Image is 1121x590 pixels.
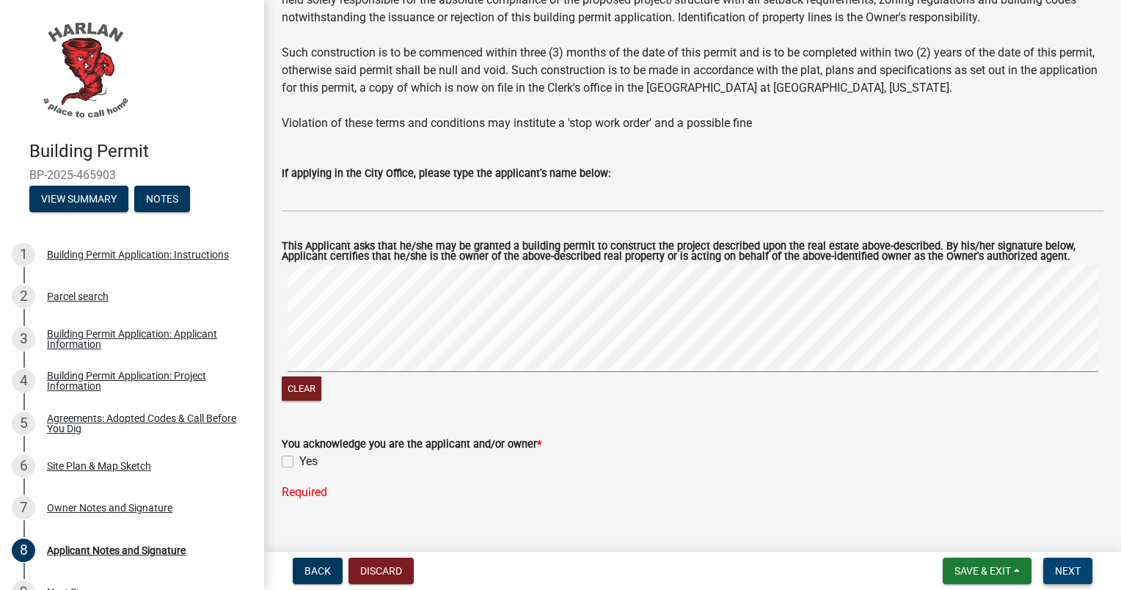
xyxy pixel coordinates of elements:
button: Save & Exit [943,558,1031,584]
div: 7 [12,496,35,520]
span: Back [304,565,331,577]
button: Notes [134,186,190,212]
label: You acknowledge you are the applicant and/or owner [282,440,541,450]
wm-modal-confirm: Notes [134,194,190,205]
div: 5 [12,412,35,435]
button: Clear [282,376,321,401]
div: Building Permit Application: Project Information [47,371,241,391]
div: Site Plan & Map Sketch [47,461,151,471]
button: View Summary [29,186,128,212]
div: Applicant Notes and Signature [47,545,186,556]
span: Save & Exit [954,565,1011,577]
label: If applying in the City Office, please type the applicant's name below: [282,169,610,179]
div: 3 [12,327,35,351]
label: Yes [299,453,318,470]
span: Next [1055,565,1081,577]
h4: Building Permit [29,141,252,162]
div: 1 [12,243,35,266]
button: Next [1043,558,1092,584]
div: 4 [12,369,35,393]
img: City of Harlan, Iowa [29,15,139,125]
div: Parcel search [47,291,109,302]
div: 8 [12,539,35,562]
div: Building Permit Application: Applicant Information [47,329,241,349]
div: 2 [12,285,35,308]
wm-modal-confirm: Summary [29,194,128,205]
button: Back [293,558,343,584]
label: This Applicant asks that he/she may be granted a building permit to construct the project describ... [282,241,1103,263]
div: Agreements: Adopted Codes & Call Before You Dig [47,413,241,434]
div: Owner Notes and Signature [47,503,172,513]
div: 6 [12,454,35,478]
div: Building Permit Application: Instructions [47,250,229,260]
button: Discard [348,558,414,584]
span: BP-2025-465903 [29,168,235,182]
div: Required [282,484,1103,501]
